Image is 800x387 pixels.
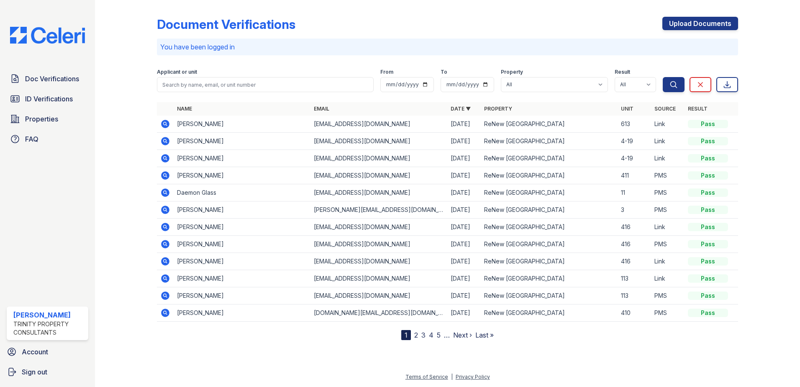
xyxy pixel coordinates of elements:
span: ID Verifications [25,94,73,104]
td: [PERSON_NAME] [174,150,310,167]
td: [PERSON_NAME] [174,133,310,150]
div: Pass [688,274,728,283]
td: [DATE] [447,150,481,167]
img: CE_Logo_Blue-a8612792a0a2168367f1c8372b55b34899dd931a85d93a1a3d3e32e68fde9ad4.png [3,27,92,44]
td: ReNew [GEOGRAPHIC_DATA] [481,133,618,150]
td: [EMAIL_ADDRESS][DOMAIN_NAME] [310,236,447,253]
div: Pass [688,292,728,300]
td: [DATE] [447,304,481,322]
a: Unit [621,106,633,112]
span: Sign out [22,367,47,377]
label: Result [615,69,630,75]
td: [PERSON_NAME] [174,287,310,304]
div: | [451,374,453,380]
td: 3 [618,201,651,219]
td: [PERSON_NAME] [174,304,310,322]
td: PMS [651,304,685,322]
input: Search by name, email, or unit number [157,77,374,92]
td: [EMAIL_ADDRESS][DOMAIN_NAME] [310,133,447,150]
a: 4 [429,331,433,339]
span: Doc Verifications [25,74,79,84]
a: Upload Documents [662,17,738,30]
td: [EMAIL_ADDRESS][DOMAIN_NAME] [310,184,447,201]
a: Next › [453,331,472,339]
td: Link [651,219,685,236]
div: 1 [401,330,411,340]
td: [DATE] [447,219,481,236]
td: [EMAIL_ADDRESS][DOMAIN_NAME] [310,150,447,167]
td: PMS [651,236,685,253]
td: [EMAIL_ADDRESS][DOMAIN_NAME] [310,219,447,236]
td: PMS [651,184,685,201]
a: Terms of Service [405,374,448,380]
td: [PERSON_NAME] [174,167,310,184]
div: Trinity Property Consultants [13,320,85,337]
div: Pass [688,240,728,248]
label: From [380,69,393,75]
div: [PERSON_NAME] [13,310,85,320]
div: Pass [688,120,728,128]
td: PMS [651,201,685,219]
td: Link [651,116,685,133]
td: ReNew [GEOGRAPHIC_DATA] [481,304,618,322]
div: Pass [688,206,728,214]
p: You have been logged in [160,42,735,52]
td: [EMAIL_ADDRESS][DOMAIN_NAME] [310,287,447,304]
td: ReNew [GEOGRAPHIC_DATA] [481,184,618,201]
td: [DATE] [447,287,481,304]
td: [DATE] [447,167,481,184]
div: Pass [688,188,728,197]
td: ReNew [GEOGRAPHIC_DATA] [481,253,618,270]
td: ReNew [GEOGRAPHIC_DATA] [481,150,618,167]
td: 4-19 [618,150,651,167]
td: Daemon Glass [174,184,310,201]
td: [DATE] [447,236,481,253]
td: 411 [618,167,651,184]
div: Pass [688,171,728,180]
td: ReNew [GEOGRAPHIC_DATA] [481,287,618,304]
td: [DATE] [447,184,481,201]
td: [PERSON_NAME] [174,116,310,133]
td: [PERSON_NAME] [174,219,310,236]
td: ReNew [GEOGRAPHIC_DATA] [481,236,618,253]
td: ReNew [GEOGRAPHIC_DATA] [481,167,618,184]
td: [DATE] [447,133,481,150]
td: [PERSON_NAME] [174,253,310,270]
span: FAQ [25,134,38,144]
a: Property [484,106,512,112]
label: Property [501,69,523,75]
td: Link [651,270,685,287]
iframe: chat widget [765,353,792,379]
a: 3 [421,331,426,339]
td: [PERSON_NAME][EMAIL_ADDRESS][DOMAIN_NAME] [310,201,447,219]
span: Properties [25,114,58,124]
a: Name [177,106,192,112]
td: [EMAIL_ADDRESS][DOMAIN_NAME] [310,253,447,270]
a: Properties [7,111,88,127]
td: 113 [618,287,651,304]
div: Pass [688,309,728,317]
a: Date ▼ [451,106,471,112]
span: Account [22,347,48,357]
td: 4-19 [618,133,651,150]
td: [PERSON_NAME] [174,236,310,253]
td: [EMAIL_ADDRESS][DOMAIN_NAME] [310,167,447,184]
td: Link [651,253,685,270]
td: ReNew [GEOGRAPHIC_DATA] [481,116,618,133]
a: Sign out [3,364,92,380]
a: ID Verifications [7,90,88,107]
td: [DATE] [447,270,481,287]
td: Link [651,150,685,167]
label: To [441,69,447,75]
td: [EMAIL_ADDRESS][DOMAIN_NAME] [310,116,447,133]
a: Doc Verifications [7,70,88,87]
td: PMS [651,167,685,184]
td: 416 [618,219,651,236]
td: [DATE] [447,201,481,219]
div: Pass [688,257,728,266]
a: Privacy Policy [456,374,490,380]
td: [PERSON_NAME] [174,201,310,219]
div: Document Verifications [157,17,295,32]
span: … [444,330,450,340]
a: Last » [475,331,494,339]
